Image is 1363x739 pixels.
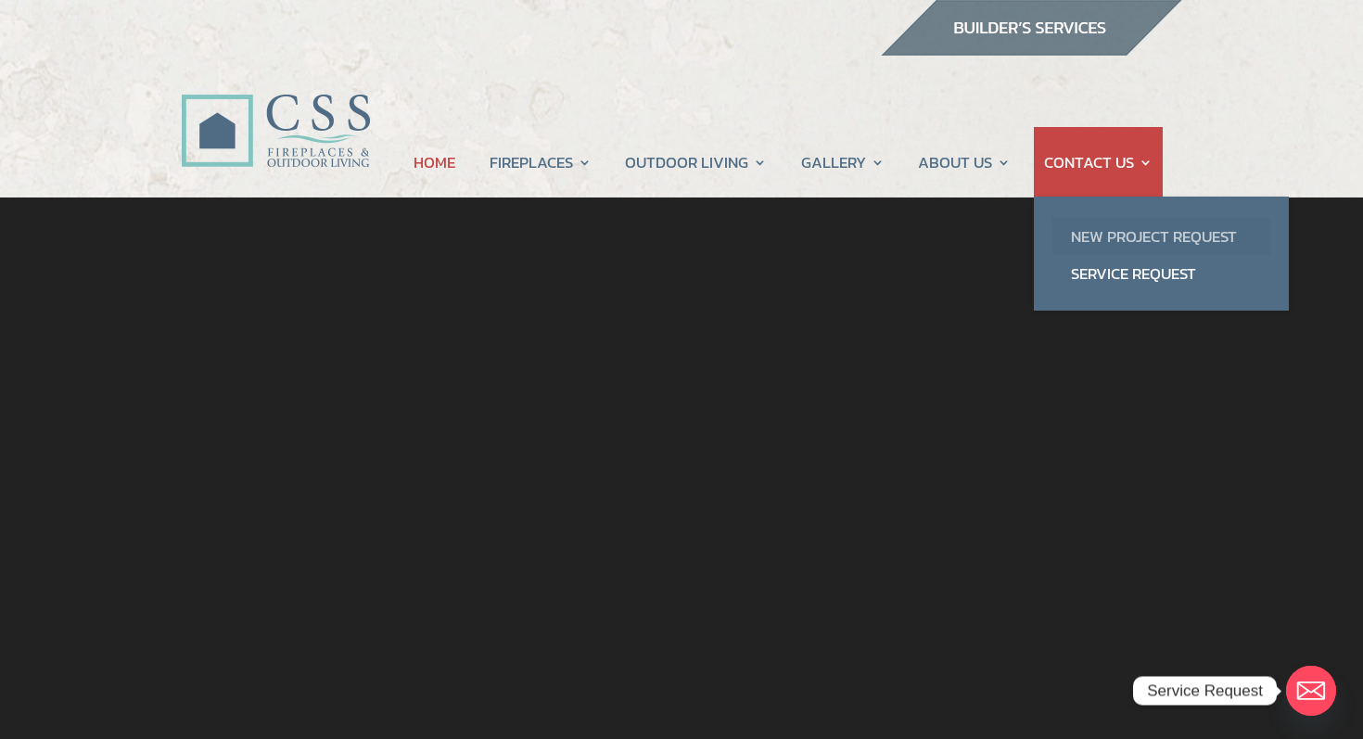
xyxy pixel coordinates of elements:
img: CSS Fireplaces & Outdoor Living (Formerly Construction Solutions & Supply)- Jacksonville Ormond B... [181,43,370,177]
a: GALLERY [801,127,885,197]
a: New Project Request [1052,218,1270,255]
a: CONTACT US [1044,127,1153,197]
a: FIREPLACES [490,127,592,197]
a: ABOUT US [918,127,1011,197]
a: builder services construction supply [880,38,1182,62]
a: Email [1286,666,1336,716]
a: HOME [414,127,455,197]
a: Service Request [1052,255,1270,292]
a: OUTDOOR LIVING [625,127,767,197]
